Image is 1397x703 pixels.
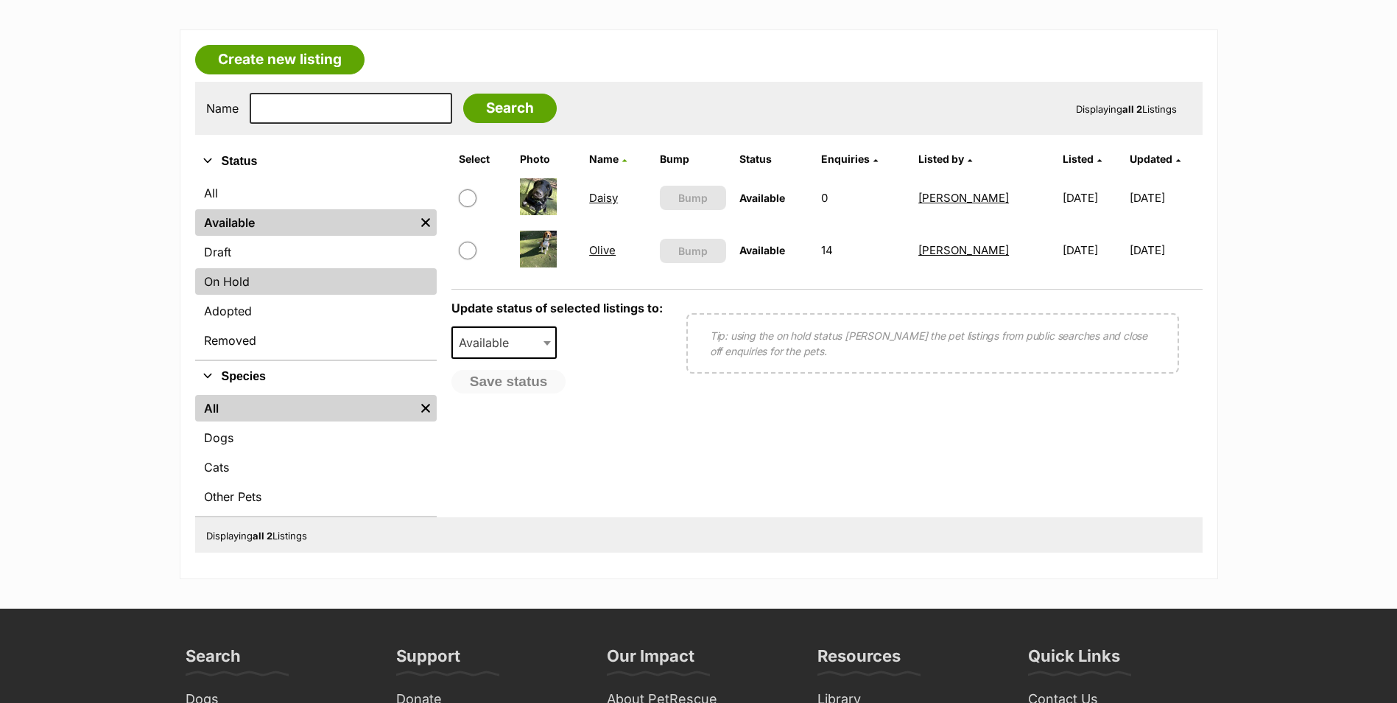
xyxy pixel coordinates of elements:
strong: all 2 [1122,103,1142,115]
span: Displaying Listings [1076,103,1177,115]
strong: all 2 [253,530,272,542]
button: Save status [451,370,566,394]
a: Other Pets [195,483,437,510]
span: Bump [678,243,708,259]
a: All [195,180,437,206]
div: Species [195,392,437,516]
input: Search [463,94,557,123]
a: Updated [1130,153,1180,165]
th: Status [733,147,814,171]
div: Status [195,177,437,360]
h3: Search [186,646,241,675]
span: Listed by [918,153,964,165]
a: Enquiries [821,153,878,165]
a: Remove filter [415,209,437,236]
a: On Hold [195,268,437,295]
th: Bump [654,147,732,171]
a: [PERSON_NAME] [918,191,1009,205]
h3: Resources [817,646,901,675]
a: Listed [1063,153,1102,165]
span: translation missing: en.admin.listings.index.attributes.enquiries [821,153,870,165]
p: Tip: using the on hold status [PERSON_NAME] the pet listings from public searches and close off e... [710,328,1155,359]
span: Displaying Listings [206,530,307,542]
label: Name [206,102,239,115]
td: [DATE] [1057,225,1127,276]
td: 14 [815,225,911,276]
a: [PERSON_NAME] [918,243,1009,257]
button: Bump [660,186,726,210]
a: Daisy [589,191,618,205]
a: Remove filter [415,395,437,422]
a: All [195,395,415,422]
button: Status [195,152,437,171]
a: Olive [589,243,616,257]
a: Listed by [918,153,972,165]
a: Adopted [195,298,437,324]
a: Available [195,209,415,236]
a: Draft [195,239,437,265]
span: Available [739,244,785,256]
span: Updated [1130,153,1172,165]
span: Available [451,326,557,359]
button: Species [195,367,437,386]
label: Update status of selected listings to: [451,301,663,315]
h3: Support [396,646,460,675]
td: 0 [815,172,911,223]
th: Select [453,147,513,171]
h3: Our Impact [607,646,694,675]
a: Cats [195,454,437,480]
a: Removed [195,327,437,354]
span: Name [589,153,619,165]
span: Available [739,192,785,204]
a: Dogs [195,424,437,451]
a: Create new listing [195,45,365,74]
span: Listed [1063,153,1094,165]
td: [DATE] [1130,172,1201,223]
th: Photo [514,147,582,171]
a: Name [589,153,627,165]
h3: Quick Links [1028,646,1120,675]
span: Bump [678,190,708,206]
td: [DATE] [1057,172,1127,223]
button: Bump [660,239,726,263]
span: Available [453,332,524,353]
td: [DATE] [1130,225,1201,276]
